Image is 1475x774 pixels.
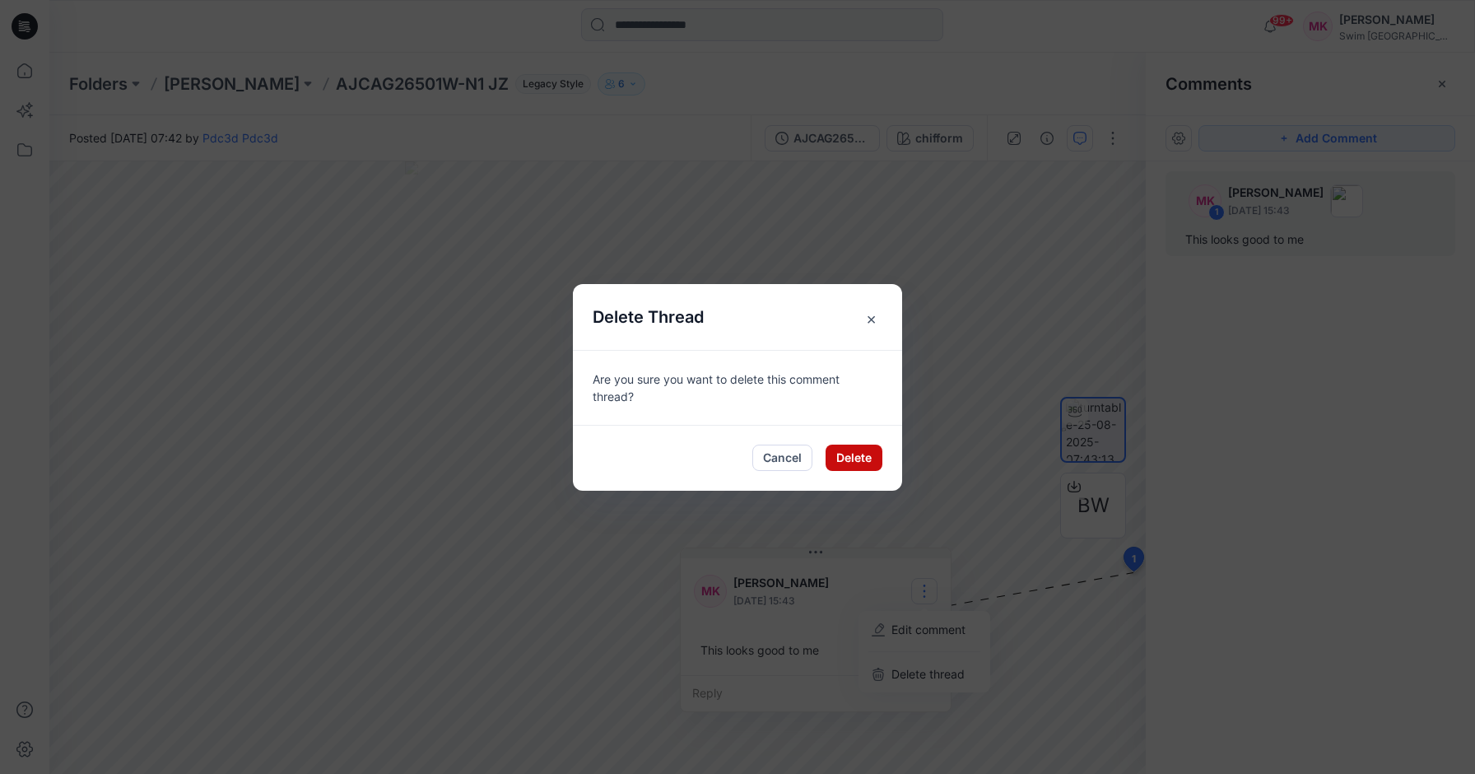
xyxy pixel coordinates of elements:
button: Close [836,284,902,350]
div: Are you sure you want to delete this comment thread? [573,350,902,425]
span: × [856,304,886,333]
button: Delete [826,445,882,471]
h5: Delete Thread [573,284,724,350]
button: Cancel [752,445,812,471]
